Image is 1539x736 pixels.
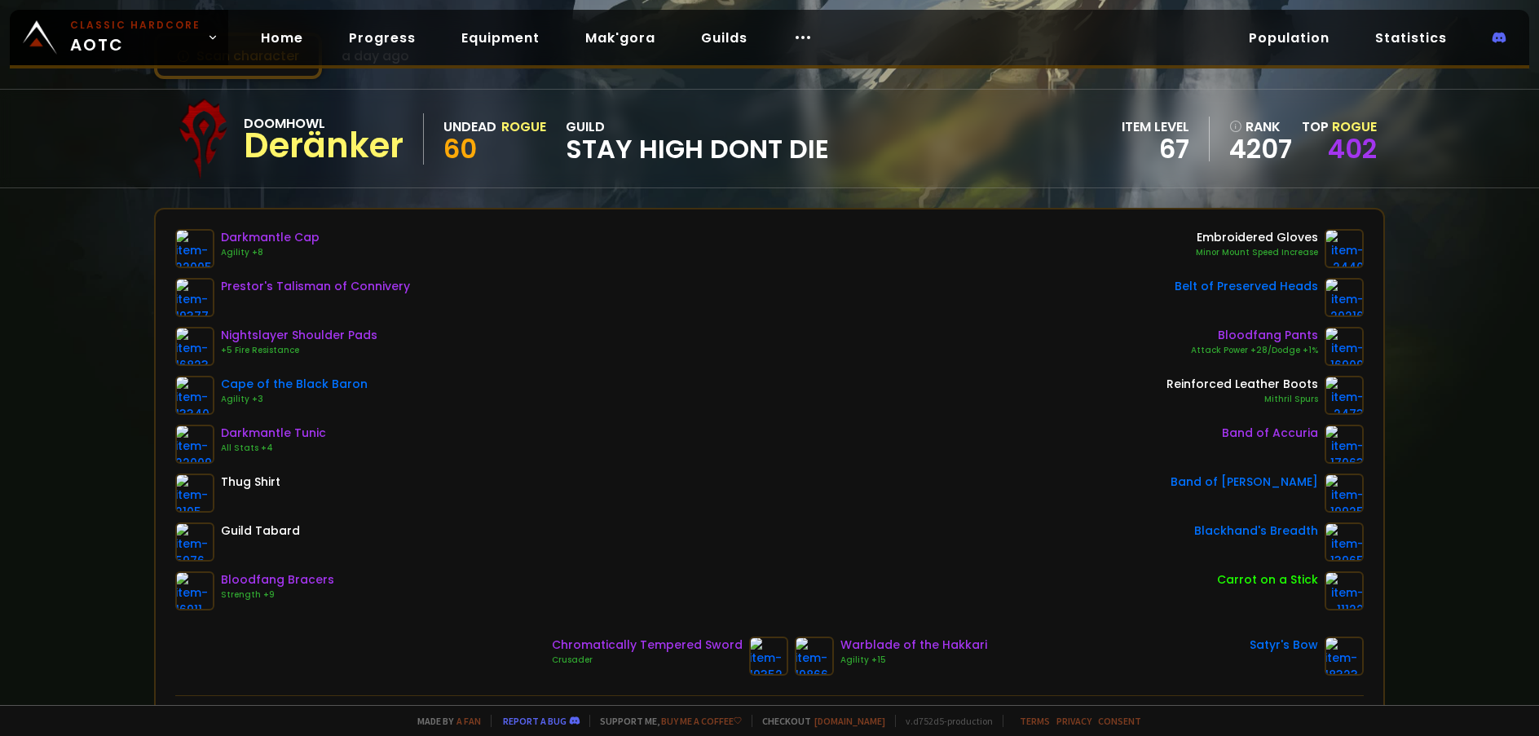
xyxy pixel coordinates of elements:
[1171,474,1318,491] div: Band of [PERSON_NAME]
[1325,474,1364,513] img: item-19925
[1056,715,1091,727] a: Privacy
[1328,130,1377,167] a: 402
[749,637,788,676] img: item-19352
[840,637,987,654] div: Warblade of the Hakkari
[175,278,214,317] img: item-19377
[221,278,410,295] div: Prestor's Talisman of Connivery
[814,715,885,727] a: [DOMAIN_NAME]
[244,113,403,134] div: Doomhowl
[221,425,326,442] div: Darkmantle Tunic
[552,637,743,654] div: Chromatically Tempered Sword
[1191,344,1318,357] div: Attack Power +28/Dodge +1%
[1332,117,1377,136] span: Rogue
[566,137,829,161] span: Stay High Dont Die
[175,474,214,513] img: item-2105
[1098,715,1141,727] a: Consent
[1229,117,1292,137] div: rank
[221,327,377,344] div: Nightslayer Shoulder Pads
[70,18,201,33] small: Classic Hardcore
[1196,229,1318,246] div: Embroidered Gloves
[1362,21,1460,55] a: Statistics
[552,654,743,667] div: Crusader
[1325,278,1364,317] img: item-20216
[688,21,761,55] a: Guilds
[1236,21,1343,55] a: Population
[1325,425,1364,464] img: item-17063
[503,715,567,727] a: Report a bug
[1191,327,1318,344] div: Bloodfang Pants
[175,571,214,610] img: item-16911
[175,229,214,268] img: item-22005
[840,654,987,667] div: Agility +15
[1166,393,1318,406] div: Mithril Spurs
[10,10,228,65] a: Classic HardcoreAOTC
[1175,278,1318,295] div: Belt of Preserved Heads
[221,442,326,455] div: All Stats +4
[448,21,553,55] a: Equipment
[456,715,481,727] a: a fan
[244,134,403,158] div: Deränker
[175,376,214,415] img: item-13340
[175,522,214,562] img: item-5976
[1325,376,1364,415] img: item-2473
[336,21,429,55] a: Progress
[795,637,834,676] img: item-19866
[566,117,829,161] div: guild
[895,715,993,727] span: v. d752d5 - production
[408,715,481,727] span: Made by
[443,130,477,167] span: 60
[443,117,496,137] div: Undead
[1325,571,1364,610] img: item-11122
[1122,117,1189,137] div: item level
[1196,246,1318,259] div: Minor Mount Speed Increase
[1325,327,1364,366] img: item-16909
[221,571,334,588] div: Bloodfang Bracers
[221,474,280,491] div: Thug Shirt
[221,344,377,357] div: +5 Fire Resistance
[175,425,214,464] img: item-22009
[221,246,320,259] div: Agility +8
[752,715,885,727] span: Checkout
[1250,637,1318,654] div: Satyr's Bow
[1194,522,1318,540] div: Blackhand's Breadth
[221,393,368,406] div: Agility +3
[589,715,742,727] span: Support me,
[1122,137,1189,161] div: 67
[248,21,316,55] a: Home
[221,588,334,602] div: Strength +9
[221,376,368,393] div: Cape of the Black Baron
[1222,425,1318,442] div: Band of Accuria
[175,327,214,366] img: item-16823
[1302,117,1377,137] div: Top
[1020,715,1050,727] a: Terms
[70,18,201,57] span: AOTC
[221,522,300,540] div: Guild Tabard
[1325,637,1364,676] img: item-18323
[572,21,668,55] a: Mak'gora
[661,715,742,727] a: Buy me a coffee
[1325,522,1364,562] img: item-13965
[221,229,320,246] div: Darkmantle Cap
[1325,229,1364,268] img: item-2440
[501,117,546,137] div: Rogue
[1217,571,1318,588] div: Carrot on a Stick
[1166,376,1318,393] div: Reinforced Leather Boots
[1229,137,1292,161] a: 4207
